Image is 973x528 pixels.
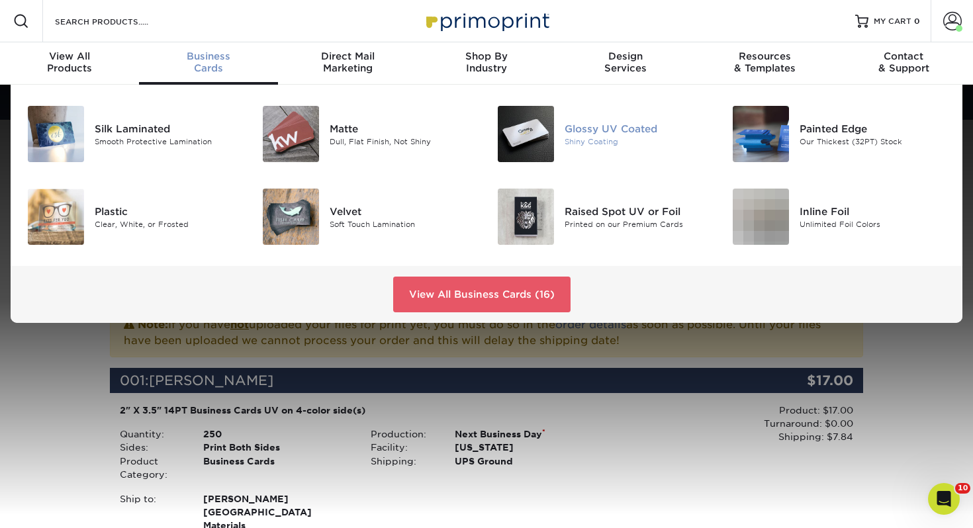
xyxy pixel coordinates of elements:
[565,204,712,218] div: Raised Spot UV or Foil
[26,183,242,250] a: Plastic Business Cards Plastic Clear, White, or Frosted
[278,50,417,62] span: Direct Mail
[95,204,242,218] div: Plastic
[420,7,553,35] img: Primoprint
[139,50,278,74] div: Cards
[800,218,947,230] div: Unlimited Foil Colors
[695,50,834,62] span: Resources
[733,189,789,245] img: Inline Foil Business Cards
[556,50,695,74] div: Services
[28,106,84,162] img: Silk Laminated Business Cards
[733,106,789,162] img: Painted Edge Business Cards
[330,204,477,218] div: Velvet
[496,183,712,250] a: Raised Spot UV or Foil Business Cards Raised Spot UV or Foil Printed on our Premium Cards
[261,101,477,167] a: Matte Business Cards Matte Dull, Flat Finish, Not Shiny
[834,42,973,85] a: Contact& Support
[278,50,417,74] div: Marketing
[800,121,947,136] div: Painted Edge
[95,218,242,230] div: Clear, White, or Frosted
[556,42,695,85] a: DesignServices
[556,50,695,62] span: Design
[834,50,973,62] span: Contact
[263,106,319,162] img: Matte Business Cards
[914,17,920,26] span: 0
[834,50,973,74] div: & Support
[330,121,477,136] div: Matte
[330,218,477,230] div: Soft Touch Lamination
[565,121,712,136] div: Glossy UV Coated
[95,121,242,136] div: Silk Laminated
[874,16,911,27] span: MY CART
[800,136,947,147] div: Our Thickest (32PT) Stock
[54,13,183,29] input: SEARCH PRODUCTS.....
[28,189,84,245] img: Plastic Business Cards
[417,50,556,74] div: Industry
[263,189,319,245] img: Velvet Business Cards
[800,204,947,218] div: Inline Foil
[139,42,278,85] a: BusinessCards
[565,218,712,230] div: Printed on our Premium Cards
[330,136,477,147] div: Dull, Flat Finish, Not Shiny
[417,42,556,85] a: Shop ByIndustry
[498,189,554,245] img: Raised Spot UV or Foil Business Cards
[26,101,242,167] a: Silk Laminated Business Cards Silk Laminated Smooth Protective Lamination
[565,136,712,147] div: Shiny Coating
[496,101,712,167] a: Glossy UV Coated Business Cards Glossy UV Coated Shiny Coating
[955,483,970,494] span: 10
[731,101,947,167] a: Painted Edge Business Cards Painted Edge Our Thickest (32PT) Stock
[393,277,571,312] a: View All Business Cards (16)
[498,106,554,162] img: Glossy UV Coated Business Cards
[261,183,477,250] a: Velvet Business Cards Velvet Soft Touch Lamination
[95,136,242,147] div: Smooth Protective Lamination
[695,42,834,85] a: Resources& Templates
[417,50,556,62] span: Shop By
[278,42,417,85] a: Direct MailMarketing
[695,50,834,74] div: & Templates
[139,50,278,62] span: Business
[928,483,960,515] iframe: Intercom live chat
[731,183,947,250] a: Inline Foil Business Cards Inline Foil Unlimited Foil Colors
